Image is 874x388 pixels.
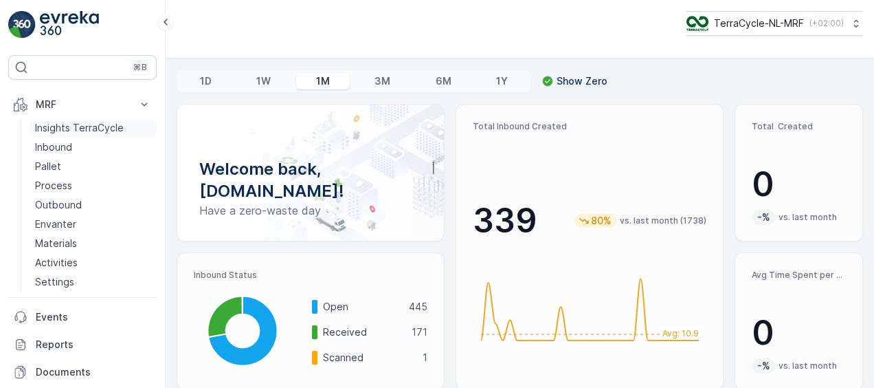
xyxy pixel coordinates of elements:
[256,74,271,88] p: 1W
[12,339,58,351] span: Material :
[30,253,157,272] a: Activities
[496,74,508,88] p: 1Y
[620,215,706,226] p: vs. last month (1738)
[36,365,151,379] p: Documents
[133,62,147,73] p: ⌘B
[686,16,708,31] img: TC_v739CUj.png
[8,331,157,358] a: Reports
[12,294,77,305] span: Tare Weight :
[30,195,157,215] a: Outbound
[809,18,844,29] p: ( +02:00 )
[323,325,403,339] p: Received
[409,300,427,314] p: 445
[199,158,422,202] p: Welcome back, [DOMAIN_NAME]!
[80,248,92,260] span: 25
[35,237,77,250] p: Materials
[30,176,157,195] a: Process
[590,214,613,228] p: 80%
[35,256,78,270] p: Activities
[436,74,451,88] p: 6M
[35,179,72,193] p: Process
[323,300,400,314] p: Open
[412,325,427,339] p: 171
[72,271,77,283] span: -
[756,211,772,224] p: -%
[35,217,76,231] p: Envanter
[8,11,36,39] img: logo
[30,138,157,157] a: Inbound
[752,164,846,205] p: 0
[35,160,61,173] p: Pallet
[35,121,124,135] p: Insights TerraCycle
[30,272,157,292] a: Settings
[714,17,804,30] p: TerraCycle-NL-MRF
[752,121,846,132] p: Total Created
[12,316,73,328] span: Asset Type :
[35,275,74,289] p: Settings
[194,270,427,281] p: Inbound Status
[557,74,607,88] p: Show Zero
[12,271,72,283] span: Net Weight :
[752,312,846,354] p: 0
[77,294,89,305] span: 25
[45,226,115,237] span: Pallet_NL #187
[36,338,151,352] p: Reports
[8,91,157,118] button: MRF
[40,11,99,39] img: logo_light-DOdMpM7g.png
[374,74,390,88] p: 3M
[473,200,537,241] p: 339
[316,74,330,88] p: 1M
[58,339,188,351] span: NL-PI0006 I Koffie en Thee
[30,157,157,176] a: Pallet
[73,316,100,328] span: Pallet
[8,358,157,386] a: Documents
[473,121,706,132] p: Total Inbound Created
[396,12,475,28] p: Pallet_NL #187
[752,270,846,281] p: Avg Time Spent per Process (hr)
[778,212,837,223] p: vs. last month
[30,118,157,138] a: Insights TerraCycle
[200,74,212,88] p: 1D
[36,98,129,111] p: MRF
[12,248,80,260] span: Total Weight :
[686,11,863,36] button: TerraCycle-NL-MRF(+02:00)
[756,359,772,373] p: -%
[323,351,414,365] p: Scanned
[30,215,157,234] a: Envanter
[199,202,422,219] p: Have a zero-waste day
[12,226,45,237] span: Name :
[778,360,837,371] p: vs. last month
[35,198,82,212] p: Outbound
[8,303,157,331] a: Events
[35,140,72,154] p: Inbound
[30,234,157,253] a: Materials
[36,310,151,324] p: Events
[423,351,427,365] p: 1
